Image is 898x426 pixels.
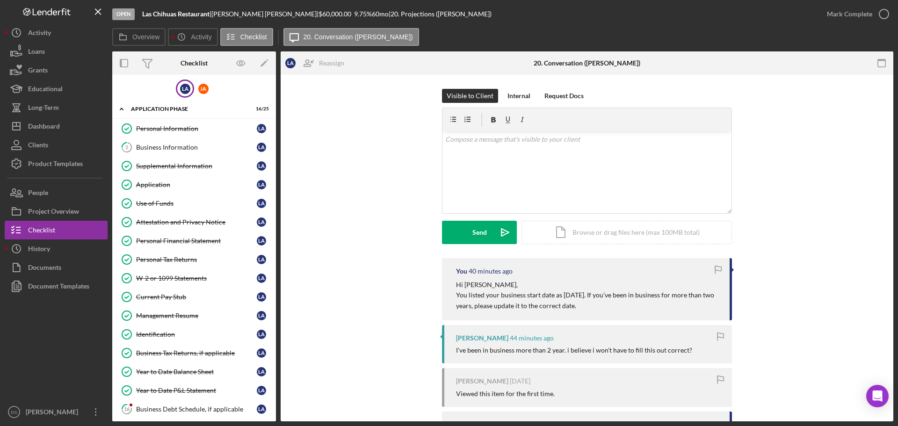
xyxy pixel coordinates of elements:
[5,79,108,98] button: Educational
[117,306,271,325] a: Management ResumeLA
[117,175,271,194] a: ApplicationLA
[28,117,60,138] div: Dashboard
[117,325,271,344] a: IdentificationLA
[456,334,508,342] div: [PERSON_NAME]
[5,277,108,296] button: Document Templates
[117,119,271,138] a: Personal InformationLA
[257,143,266,152] div: L A
[257,367,266,376] div: L A
[132,33,159,41] label: Overview
[117,269,271,288] a: W-2 or 1099 StatementsLA
[354,10,372,18] div: 9.75 %
[142,10,211,18] div: |
[257,330,266,339] div: L A
[5,98,108,117] button: Long-Term
[5,221,108,239] a: Checklist
[257,311,266,320] div: L A
[389,10,492,18] div: | 20. Projections ([PERSON_NAME])
[112,28,166,46] button: Overview
[257,217,266,227] div: L A
[28,23,51,44] div: Activity
[257,404,266,414] div: L A
[28,277,89,298] div: Document Templates
[28,154,83,175] div: Product Templates
[442,89,498,103] button: Visible to Client
[136,405,257,413] div: Business Debt Schedule, if applicable
[447,89,493,103] div: Visible to Client
[117,400,271,419] a: 16Business Debt Schedule, if applicableLA
[304,33,413,41] label: 20. Conversation ([PERSON_NAME])
[117,231,271,250] a: Personal Financial StatementLA
[136,144,257,151] div: Business Information
[319,54,344,72] div: Reassign
[136,349,257,357] div: Business Tax Returns, if applicable
[211,10,319,18] div: [PERSON_NAME] [PERSON_NAME] |
[472,221,487,244] div: Send
[117,138,271,157] a: 2Business InformationLA
[456,267,467,275] div: You
[117,250,271,269] a: Personal Tax ReturnsLA
[285,58,296,68] div: L A
[28,202,79,223] div: Project Overview
[5,403,108,421] button: DS[PERSON_NAME]
[469,267,513,275] time: 2025-08-15 16:59
[5,154,108,173] a: Product Templates
[257,161,266,171] div: L A
[818,5,893,23] button: Mark Complete
[442,221,517,244] button: Send
[136,293,257,301] div: Current Pay Stub
[5,117,108,136] button: Dashboard
[510,377,530,385] time: 2025-08-08 17:20
[507,89,530,103] div: Internal
[5,61,108,79] button: Grants
[136,181,257,188] div: Application
[5,23,108,42] button: Activity
[220,28,273,46] button: Checklist
[180,84,190,94] div: L A
[5,258,108,277] a: Documents
[28,42,45,63] div: Loans
[5,183,108,202] button: People
[257,255,266,264] div: L A
[456,290,720,311] p: You listed your business start date as [DATE]. If you’ve been in business for more than two years...
[11,410,17,415] text: DS
[136,125,257,132] div: Personal Information
[23,403,84,424] div: [PERSON_NAME]
[257,236,266,245] div: L A
[257,180,266,189] div: L A
[117,157,271,175] a: Supplemental InformationLA
[319,10,354,18] div: $60,000.00
[540,89,588,103] button: Request Docs
[28,79,63,101] div: Educational
[117,362,271,381] a: Year to Date Balance SheetLA
[456,377,508,385] div: [PERSON_NAME]
[168,28,217,46] button: Activity
[131,106,246,112] div: Application Phase
[5,202,108,221] button: Project Overview
[136,218,257,226] div: Attestation and Privacy Notice
[257,292,266,302] div: L A
[28,239,50,260] div: History
[136,256,257,263] div: Personal Tax Returns
[117,213,271,231] a: Attestation and Privacy NoticeLA
[257,199,266,208] div: L A
[28,61,48,82] div: Grants
[198,84,209,94] div: J A
[28,136,48,157] div: Clients
[544,89,584,103] div: Request Docs
[136,200,257,207] div: Use of Funds
[142,10,210,18] b: Las Chihuas Restaurant
[281,54,354,72] button: LAReassign
[5,239,108,258] button: History
[136,274,257,282] div: W-2 or 1099 Statements
[257,386,266,395] div: L A
[5,136,108,154] button: Clients
[372,10,389,18] div: 60 mo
